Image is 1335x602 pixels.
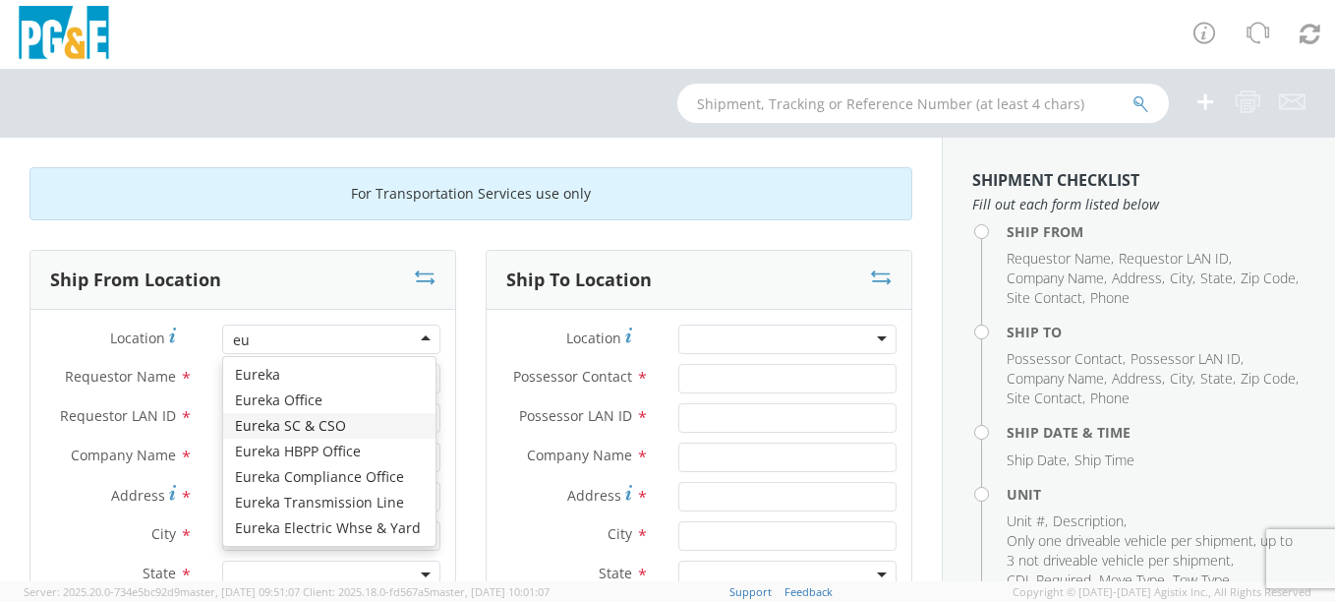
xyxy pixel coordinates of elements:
li: , [1170,369,1195,389]
li: , [1007,269,1107,288]
span: Address [111,486,165,505]
span: Requestor LAN ID [60,406,176,425]
li: , [1200,369,1236,389]
span: Company Name [527,446,632,464]
span: State [599,564,632,582]
li: , [1112,269,1165,288]
span: Site Contact [1007,389,1082,407]
div: Eureka Transmission Line [223,490,435,515]
li: , [1099,571,1168,590]
span: Possessor Contact [513,367,632,386]
span: City [151,524,176,543]
span: Only one driveable vehicle per shipment, up to 3 not driveable vehicle per shipment [1007,531,1293,570]
li: , [1007,389,1085,408]
span: Company Name [71,446,176,464]
span: Address [567,486,621,505]
div: Eureka Compliance Office [223,464,435,490]
span: Requestor LAN ID [1119,249,1229,268]
img: pge-logo-06675f144f4cfa6a6814.png [15,6,113,64]
span: Client: 2025.18.0-fd567a5 [303,584,550,599]
li: , [1007,571,1094,590]
div: Eureka HBPP Office [223,439,435,464]
li: , [1173,571,1233,590]
span: CDL Required [1007,571,1091,589]
span: Ship Time [1074,451,1134,469]
li: , [1007,349,1126,369]
span: master, [DATE] 10:01:07 [430,584,550,599]
span: State [1200,369,1233,388]
span: Phone [1090,288,1130,307]
h4: Unit [1007,487,1306,502]
span: Ship Date [1007,451,1067,469]
span: Description [1053,512,1124,530]
h3: Ship From Location [50,271,221,290]
li: , [1241,269,1299,288]
li: , [1241,369,1299,389]
div: For Transportation Services use only [29,167,912,220]
li: , [1007,451,1070,470]
span: State [1200,269,1233,287]
li: , [1131,349,1244,369]
div: Eureka Electric Whse & Yard [223,515,435,541]
span: Copyright © [DATE]-[DATE] Agistix Inc., All Rights Reserved [1013,584,1311,600]
span: City [1170,369,1192,388]
span: Company Name [1007,269,1104,287]
span: Fill out each form listed below [972,195,1306,214]
h4: Ship Date & Time [1007,425,1306,440]
h4: Ship From [1007,224,1306,239]
li: , [1200,269,1236,288]
span: Unit # [1007,512,1045,530]
span: Server: 2025.20.0-734e5bc92d9 [24,584,300,599]
div: Eureka Office [223,388,435,413]
span: Company Name [1007,369,1104,388]
span: State [143,564,176,582]
span: Possessor Contact [1007,349,1123,368]
li: , [1007,288,1085,308]
span: City [1170,269,1192,287]
input: Shipment, Tracking or Reference Number (at least 4 chars) [677,84,1169,123]
span: Requestor Name [65,367,176,386]
div: Eureka SC & CSO [223,413,435,439]
li: , [1112,369,1165,389]
li: , [1170,269,1195,288]
span: Location [110,329,165,347]
span: Requestor Name [1007,249,1111,268]
span: Site Contact [1007,288,1082,307]
strong: Shipment Checklist [972,169,1139,191]
li: , [1007,512,1048,531]
li: , [1007,531,1301,571]
div: Eureka [223,362,435,388]
span: Possessor LAN ID [1131,349,1241,368]
li: , [1053,512,1127,531]
li: , [1119,249,1232,269]
span: Zip Code [1241,269,1296,287]
span: Possessor LAN ID [519,406,632,425]
span: Tow Type [1173,571,1230,589]
span: Phone [1090,389,1130,407]
li: , [1007,249,1114,269]
span: master, [DATE] 09:51:07 [180,584,300,599]
a: Feedback [784,584,833,599]
span: Address [1112,369,1162,388]
span: Address [1112,269,1162,287]
span: City [608,524,632,543]
h4: Ship To [1007,325,1306,339]
h3: Ship To Location [506,271,652,290]
a: Support [729,584,772,599]
span: Move Type [1099,571,1165,589]
li: , [1007,369,1107,389]
span: Zip Code [1241,369,1296,388]
span: Location [566,329,621,347]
